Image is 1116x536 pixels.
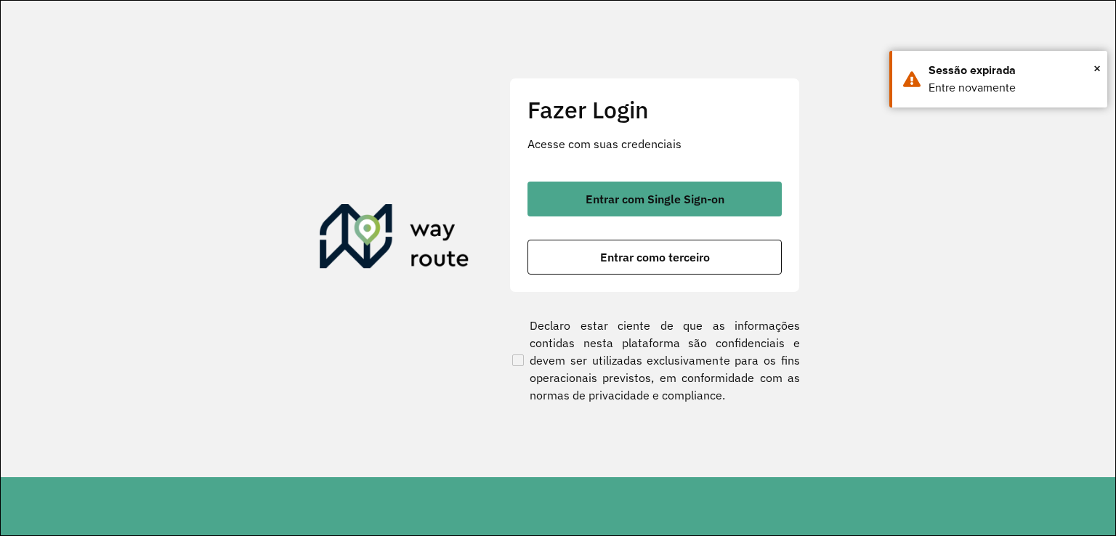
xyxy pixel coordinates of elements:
p: Acesse com suas credenciais [527,135,782,153]
span: × [1093,57,1101,79]
span: Entrar como terceiro [600,251,710,263]
button: button [527,182,782,216]
div: Sessão expirada [929,62,1096,79]
button: button [527,240,782,275]
div: Entre novamente [929,79,1096,97]
button: Close [1093,57,1101,79]
h2: Fazer Login [527,96,782,123]
label: Declaro estar ciente de que as informações contidas nesta plataforma são confidenciais e devem se... [509,317,800,404]
span: Entrar com Single Sign-on [586,193,724,205]
img: Roteirizador AmbevTech [320,204,469,274]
